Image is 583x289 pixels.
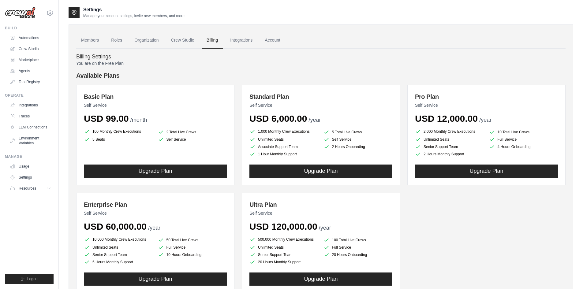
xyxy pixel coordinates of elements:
li: Associate Support Team [249,144,319,150]
img: Logo [5,7,36,19]
h3: Enterprise Plan [84,200,227,209]
span: Resources [19,186,36,191]
li: 5 Seats [84,136,153,143]
h3: Pro Plan [415,92,558,101]
li: Senior Support Team [84,252,153,258]
li: 10 Hours Onboarding [158,252,227,258]
a: Members [76,32,104,49]
li: Full Service [323,244,393,250]
span: USD 60,000.00 [84,221,147,232]
p: You are on the Free Plan [76,60,566,66]
span: USD 99.00 [84,113,129,124]
p: Self Service [84,210,227,216]
li: Self Service [323,136,393,143]
a: Tool Registry [7,77,54,87]
h3: Ultra Plan [249,200,392,209]
li: 20 Hours Monthly Support [249,259,319,265]
div: Build [5,26,54,31]
li: Full Service [158,244,227,250]
p: Self Service [415,102,558,108]
li: 10,000 Monthly Crew Executions [84,236,153,243]
a: Traces [7,111,54,121]
a: Settings [7,172,54,182]
p: Self Service [84,102,227,108]
p: Self Service [249,102,392,108]
a: Organization [129,32,163,49]
li: 5 Hours Monthly Support [84,259,153,265]
li: 20 Hours Onboarding [323,252,393,258]
li: Unlimited Seats [249,244,319,250]
span: /year [479,117,491,123]
button: Upgrade Plan [84,272,227,286]
a: Integrations [7,100,54,110]
p: Manage your account settings, invite new members, and more. [83,13,185,18]
a: Billing [202,32,223,49]
a: Integrations [225,32,257,49]
h3: Standard Plan [249,92,392,101]
div: Operate [5,93,54,98]
li: 1 Hour Monthly Support [249,151,319,157]
li: Unlimited Seats [84,244,153,250]
button: Upgrade Plan [249,272,392,286]
div: Manage [5,154,54,159]
li: 2 Total Live Crews [158,129,227,135]
li: 1,000 Monthly Crew Executions [249,128,319,135]
a: Agents [7,66,54,76]
a: Roles [106,32,127,49]
button: Resources [7,183,54,193]
a: Crew Studio [7,44,54,54]
button: Upgrade Plan [415,165,558,178]
button: Logout [5,274,54,284]
li: 2,000 Monthly Crew Executions [415,128,484,135]
li: 4 Hours Onboarding [489,144,558,150]
button: Upgrade Plan [84,165,227,178]
li: 2 Hours Onboarding [323,144,393,150]
li: 500,000 Monthly Crew Executions [249,236,319,243]
li: 100 Monthly Crew Executions [84,128,153,135]
li: 10 Total Live Crews [489,129,558,135]
span: Logout [27,276,39,281]
a: Crew Studio [166,32,199,49]
li: Self Service [158,136,227,143]
a: Account [260,32,285,49]
li: 5 Total Live Crews [323,129,393,135]
li: Unlimited Seats [415,136,484,143]
h3: Basic Plan [84,92,227,101]
a: Marketplace [7,55,54,65]
span: USD 120,000.00 [249,221,317,232]
button: Upgrade Plan [249,165,392,178]
a: Usage [7,161,54,171]
a: LLM Connections [7,122,54,132]
li: Senior Support Team [249,252,319,258]
li: Unlimited Seats [249,136,319,143]
span: /month [130,117,147,123]
span: /year [148,225,160,231]
li: 100 Total Live Crews [323,237,393,243]
span: /year [319,225,331,231]
h4: Available Plans [76,71,566,80]
p: Self Service [249,210,392,216]
a: Automations [7,33,54,43]
h2: Settings [83,6,185,13]
a: Environment Variables [7,133,54,148]
li: 50 Total Live Crews [158,237,227,243]
span: USD 12,000.00 [415,113,478,124]
li: Full Service [489,136,558,143]
span: USD 6,000.00 [249,113,307,124]
h4: Billing Settings [76,54,566,60]
li: Senior Support Team [415,144,484,150]
span: /year [308,117,321,123]
li: 2 Hours Monthly Support [415,151,484,157]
